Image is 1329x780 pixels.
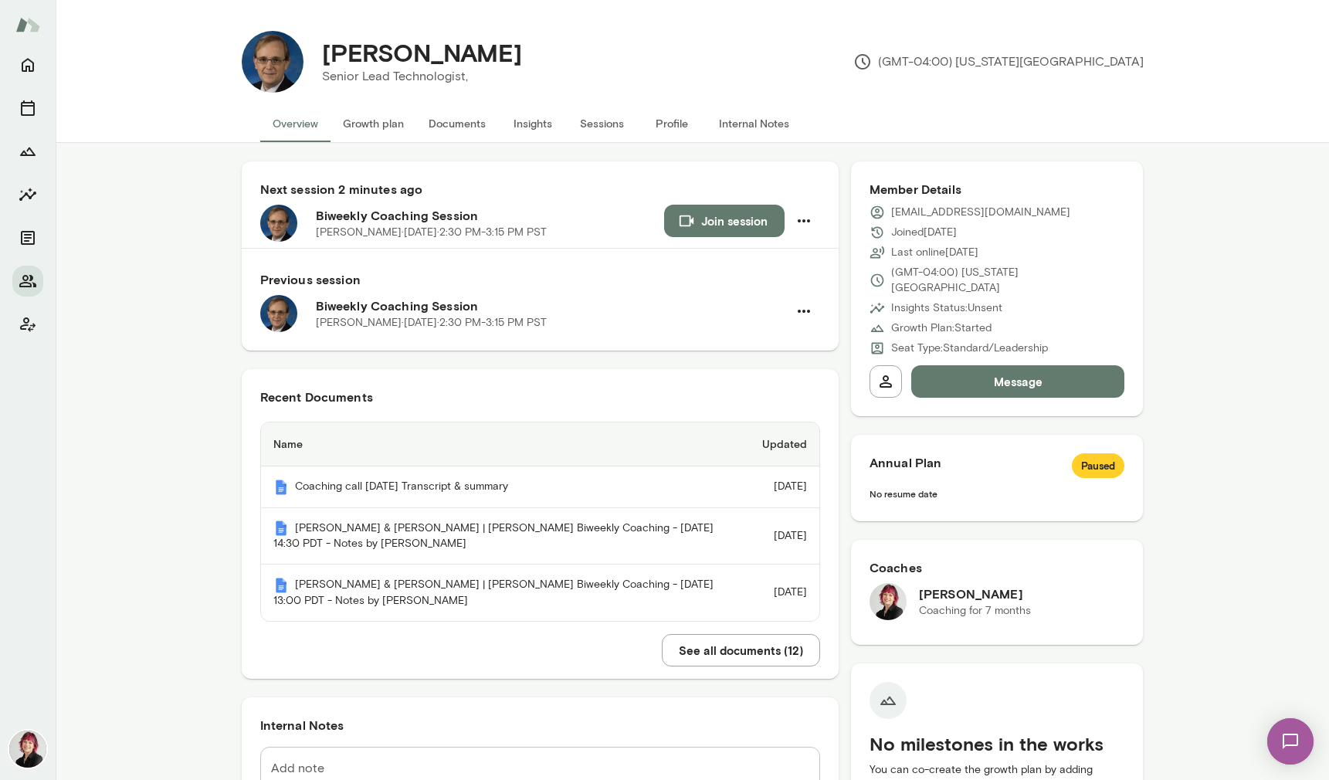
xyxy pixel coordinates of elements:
[750,565,819,621] td: [DATE]
[260,388,820,406] h6: Recent Documents
[273,578,289,593] img: Mento
[316,297,788,315] h6: Biweekly Coaching Session
[261,565,750,621] th: [PERSON_NAME] & [PERSON_NAME] | [PERSON_NAME] Biweekly Coaching - [DATE] 13:00 PDT - Notes by [PE...
[261,422,750,466] th: Name
[870,180,1125,198] h6: Member Details
[242,31,303,93] img: Richard Teel
[260,180,820,198] h6: Next session 2 minutes ago
[870,731,1125,756] h5: No milestones in the works
[664,205,785,237] button: Join session
[1072,459,1125,474] span: Paused
[12,136,43,167] button: Growth Plan
[498,105,568,142] button: Insights
[568,105,637,142] button: Sessions
[662,634,820,666] button: See all documents (12)
[891,265,1125,296] p: (GMT-04:00) [US_STATE][GEOGRAPHIC_DATA]
[260,105,331,142] button: Overview
[12,266,43,297] button: Members
[273,521,289,536] img: Mento
[750,422,819,466] th: Updated
[322,38,522,67] h4: [PERSON_NAME]
[919,585,1031,603] h6: [PERSON_NAME]
[750,508,819,565] td: [DATE]
[891,225,957,240] p: Joined [DATE]
[750,466,819,508] td: [DATE]
[416,105,498,142] button: Documents
[919,603,1031,619] p: Coaching for 7 months
[12,309,43,340] button: Client app
[637,105,707,142] button: Profile
[891,341,1048,356] p: Seat Type: Standard/Leadership
[316,315,547,331] p: [PERSON_NAME] · [DATE] · 2:30 PM-3:15 PM PST
[273,480,289,495] img: Mento
[870,558,1125,577] h6: Coaches
[12,222,43,253] button: Documents
[891,300,1002,316] p: Insights Status: Unsent
[12,179,43,210] button: Insights
[316,206,664,225] h6: Biweekly Coaching Session
[891,320,992,336] p: Growth Plan: Started
[260,270,820,289] h6: Previous session
[870,453,1125,478] h6: Annual Plan
[261,508,750,565] th: [PERSON_NAME] & [PERSON_NAME] | [PERSON_NAME] Biweekly Coaching - [DATE] 14:30 PDT - Notes by [PE...
[322,67,522,86] p: Senior Lead Technologist,
[9,731,46,768] img: Leigh Allen-Arredondo
[870,583,907,620] img: Leigh Allen-Arredondo
[15,10,40,39] img: Mento
[853,53,1144,71] p: (GMT-04:00) [US_STATE][GEOGRAPHIC_DATA]
[12,49,43,80] button: Home
[707,105,802,142] button: Internal Notes
[261,466,750,508] th: Coaching call [DATE] Transcript & summary
[316,225,547,240] p: [PERSON_NAME] · [DATE] · 2:30 PM-3:15 PM PST
[911,365,1125,398] button: Message
[870,488,937,499] span: No resume date
[260,716,820,734] h6: Internal Notes
[331,105,416,142] button: Growth plan
[891,245,978,260] p: Last online [DATE]
[891,205,1070,220] p: [EMAIL_ADDRESS][DOMAIN_NAME]
[12,93,43,124] button: Sessions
